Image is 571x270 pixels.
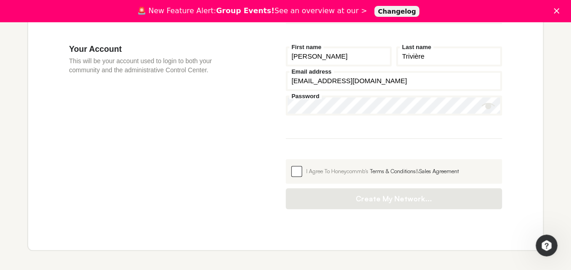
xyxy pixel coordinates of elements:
[295,194,493,203] span: Create My Network...
[289,44,324,50] label: First name
[216,6,275,15] b: Group Events!
[370,168,416,175] a: Terms & Conditions
[374,6,420,17] a: Changelog
[482,99,495,113] button: Show password
[400,44,433,50] label: Last name
[554,8,563,14] div: Close
[536,235,557,256] iframe: Intercom live chat
[289,69,334,75] label: Email address
[69,56,231,75] p: This will be your account used to login to both your community and the administrative Control Cen...
[419,168,459,175] a: Sales Agreement
[137,6,367,15] div: 🚨 New Feature Alert: See an overview at our >
[286,188,502,209] button: Create My Network...
[286,46,392,66] input: First name
[286,71,502,91] input: Email address
[306,167,497,175] div: I Agree To Honeycommb's &
[289,93,322,99] label: Password
[69,44,231,54] h3: Your Account
[396,46,502,66] input: Last name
